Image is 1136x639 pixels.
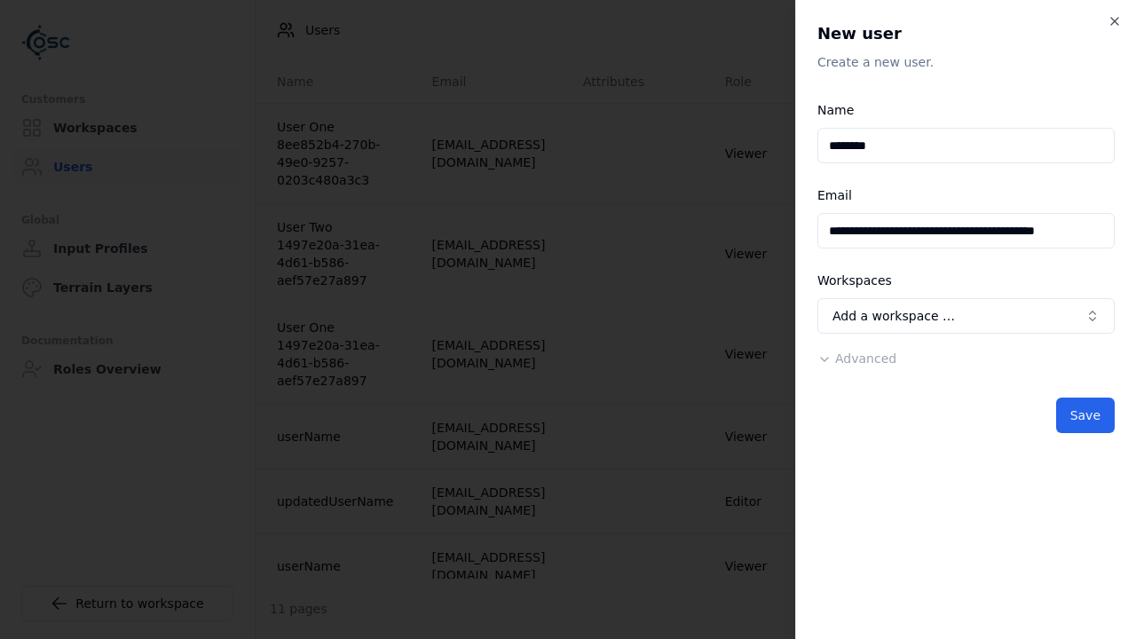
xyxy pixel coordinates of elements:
span: Advanced [835,351,896,366]
h2: New user [817,21,1115,46]
label: Workspaces [817,273,892,288]
button: Save [1056,398,1115,433]
span: Add a workspace … [832,307,955,325]
label: Name [817,103,854,117]
button: Advanced [817,350,896,367]
label: Email [817,188,852,202]
p: Create a new user. [817,53,1115,71]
